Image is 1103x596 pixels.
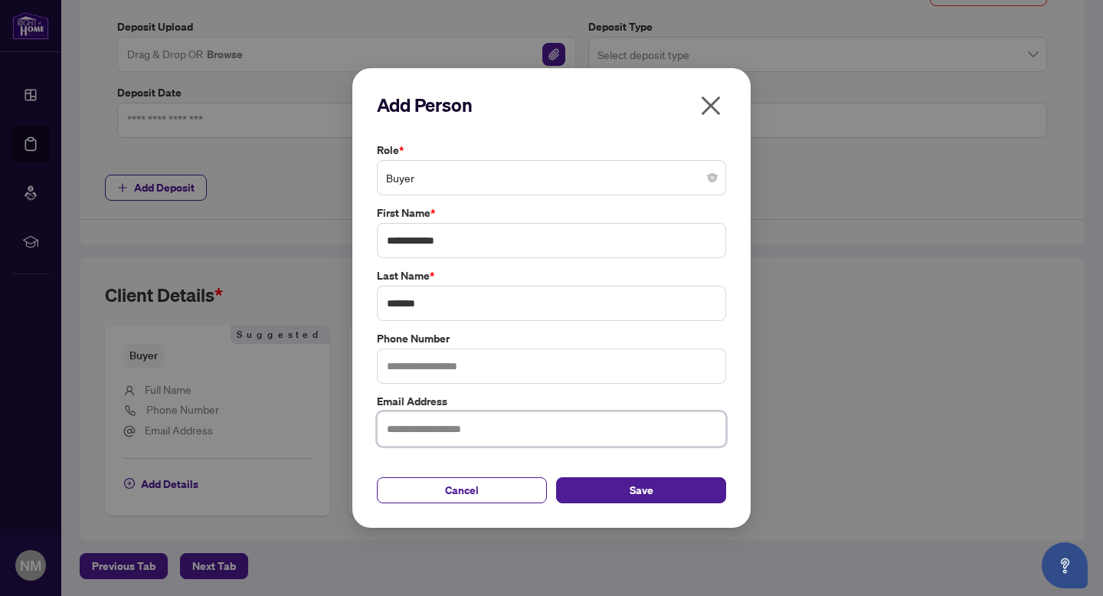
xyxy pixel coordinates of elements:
button: Save [556,477,726,503]
label: Role [377,142,726,159]
button: Cancel [377,477,547,503]
label: First Name [377,205,726,221]
span: Cancel [445,478,479,503]
span: Save [630,478,653,503]
label: Email Address [377,393,726,410]
h2: Add Person [377,93,726,117]
label: Last Name [377,267,726,284]
span: Buyer [386,163,717,192]
button: Open asap [1042,542,1088,588]
label: Phone Number [377,330,726,347]
span: close-circle [708,173,717,182]
span: close [699,93,723,118]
